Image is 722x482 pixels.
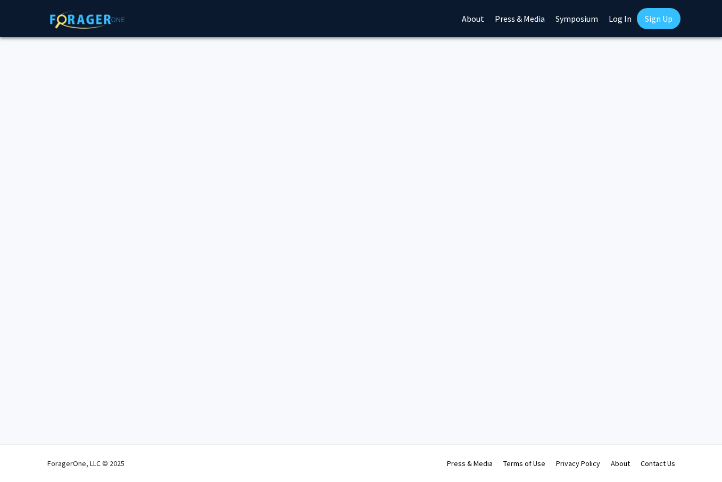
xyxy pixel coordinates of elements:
a: Press & Media [447,459,493,468]
a: Terms of Use [503,459,545,468]
a: Contact Us [641,459,675,468]
a: Privacy Policy [556,459,600,468]
div: ForagerOne, LLC © 2025 [47,445,125,482]
a: About [611,459,630,468]
a: Sign Up [637,8,680,29]
img: ForagerOne Logo [50,10,125,29]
